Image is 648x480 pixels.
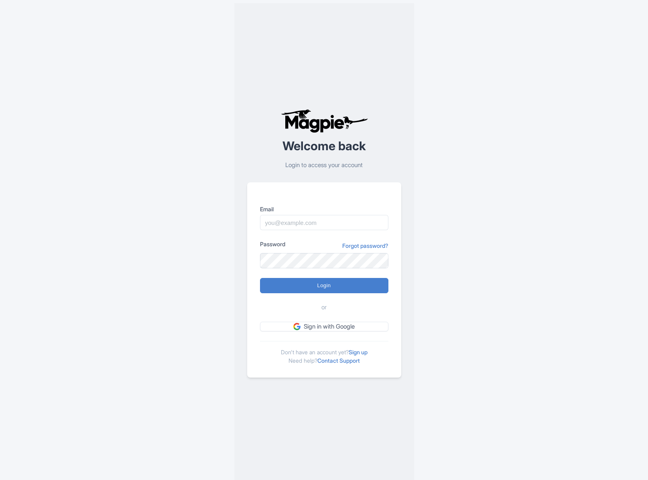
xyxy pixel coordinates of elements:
a: Contact Support [317,357,360,364]
label: Password [260,240,285,248]
span: or [321,303,327,312]
img: google.svg [293,323,301,330]
a: Sign in with Google [260,322,388,332]
input: Login [260,278,388,293]
a: Forgot password? [342,241,388,250]
h2: Welcome back [247,139,401,153]
input: you@example.com [260,215,388,230]
a: Sign up [349,349,368,355]
p: Login to access your account [247,161,401,170]
label: Email [260,205,388,213]
img: logo-ab69f6fb50320c5b225c76a69d11143b.png [279,109,369,133]
div: Don't have an account yet? Need help? [260,341,388,365]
